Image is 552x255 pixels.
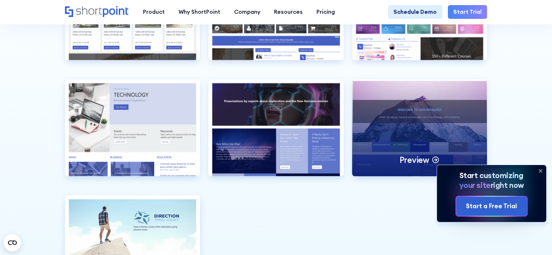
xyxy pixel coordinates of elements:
[466,202,517,211] div: Start a Free Trial
[234,8,260,16] div: Company
[399,155,429,165] p: Preview
[516,220,552,255] iframe: Chat Widget
[456,197,527,216] a: Start a Free Trial
[267,5,310,19] a: Resources
[316,8,335,16] div: Pricing
[208,79,344,187] a: Technology 2
[4,234,21,251] button: Open CMP widget
[352,79,487,187] a: TogetherPreview
[310,5,342,19] a: Pricing
[388,5,442,19] a: Schedule Demo
[448,5,487,19] a: Start Trial
[516,220,552,255] div: Csevegés widget
[136,5,172,19] a: Product
[172,5,227,19] a: Why ShortPoint
[179,8,220,16] div: Why ShortPoint
[227,5,267,19] a: Company
[143,8,165,16] div: Product
[274,8,303,16] div: Resources
[65,6,129,18] a: Home
[65,79,200,187] a: Technology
